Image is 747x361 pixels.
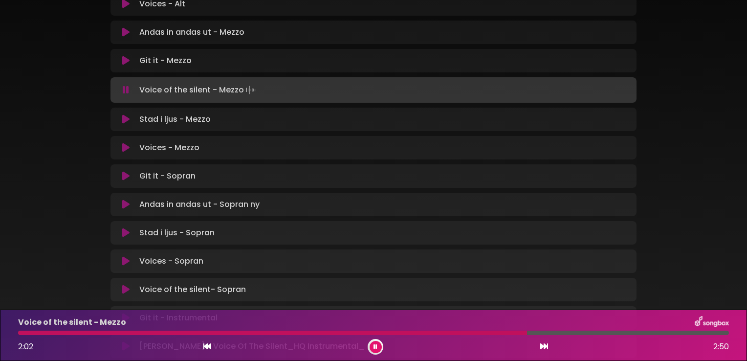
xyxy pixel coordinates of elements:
img: songbox-logo-white.png [695,316,729,329]
p: Voice of the silent - Mezzo [18,316,126,328]
p: Voices - Sopran [139,255,203,267]
p: Voice of the silent - Mezzo [139,83,258,97]
p: Git it - Sopran [139,170,196,182]
p: Andas in andas ut - Sopran ny [139,199,260,210]
p: Voices - Mezzo [139,142,199,154]
span: 2:50 [713,341,729,353]
p: Stad i ljus - Mezzo [139,113,211,125]
img: waveform4.gif [244,83,258,97]
p: Andas in andas ut - Mezzo [139,26,244,38]
span: 2:02 [18,341,33,352]
p: Voice of the silent- Sopran [139,284,246,295]
p: Stad i ljus - Sopran [139,227,215,239]
p: Git it - Mezzo [139,55,192,67]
